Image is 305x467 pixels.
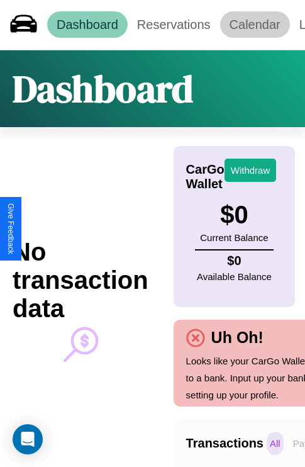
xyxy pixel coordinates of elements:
[220,11,290,38] a: Calendar
[13,424,43,454] div: Open Intercom Messenger
[267,432,284,455] p: All
[47,11,128,38] a: Dashboard
[186,162,225,191] h4: CarGo Wallet
[13,238,148,323] h2: No transaction data
[128,11,220,38] a: Reservations
[13,63,193,115] h1: Dashboard
[225,159,277,182] button: Withdraw
[197,254,272,268] h4: $ 0
[197,268,272,285] p: Available Balance
[205,329,270,347] h4: Uh Oh!
[200,229,268,246] p: Current Balance
[200,201,268,229] h3: $ 0
[186,436,263,451] h4: Transactions
[6,203,15,254] div: Give Feedback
